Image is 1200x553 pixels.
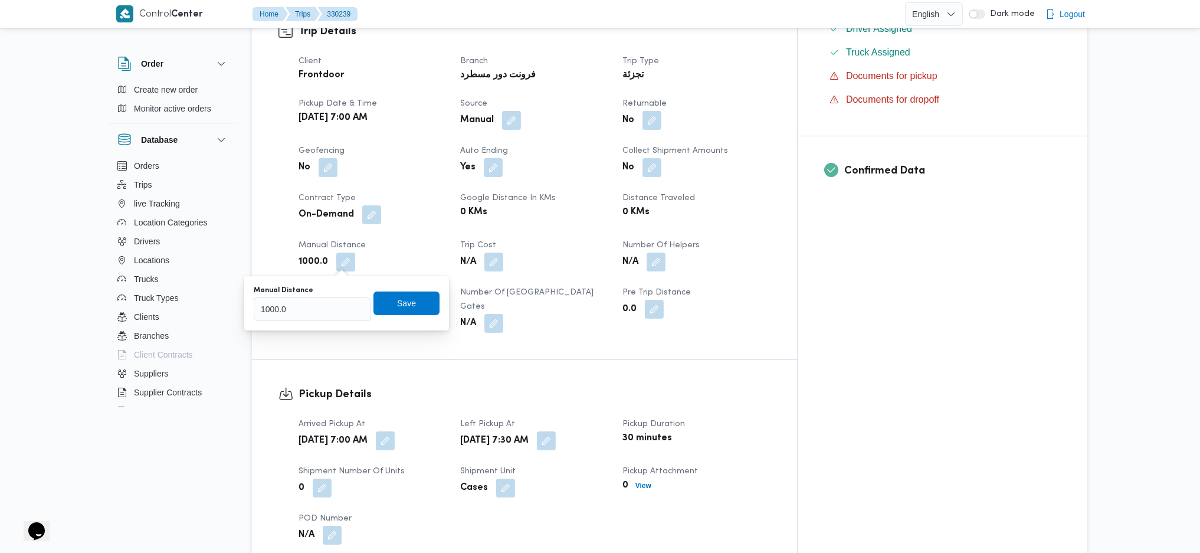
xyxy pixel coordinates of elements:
span: Contract Type [299,194,356,202]
span: Distance Traveled [622,194,695,202]
span: Devices [134,404,163,418]
b: 0 KMs [460,205,487,220]
b: 0.0 [622,302,637,316]
span: Pre Trip Distance [622,289,691,296]
button: Home [253,7,288,21]
span: Shipment Unit [460,467,516,475]
span: Client [299,57,322,65]
b: N/A [299,528,314,542]
button: Monitor active orders [113,99,233,118]
span: Branches [134,329,169,343]
span: Google distance in KMs [460,194,556,202]
b: تجزئة [622,68,644,83]
span: Monitor active orders [134,102,211,116]
b: [DATE] 7:00 AM [299,434,368,448]
img: X8yXhbKr1z7QwAAAABJRU5ErkJggg== [116,5,133,22]
span: Number of [GEOGRAPHIC_DATA] Gates [460,289,594,310]
span: Save [397,296,416,310]
button: Orders [113,156,233,175]
b: On-Demand [299,208,354,222]
span: Documents for dropoff [846,93,939,107]
span: Trip Cost [460,241,496,249]
button: Trips [286,7,320,21]
span: Pickup Attachment [622,467,698,475]
iframe: chat widget [12,506,50,541]
span: Documents for pickup [846,71,937,81]
button: View [631,479,656,493]
span: Suppliers [134,367,168,381]
span: live Tracking [134,197,180,211]
span: Branch [460,57,488,65]
span: Pickup date & time [299,100,377,107]
span: Dark mode [985,9,1035,19]
button: Logout [1041,2,1090,26]
span: Trip Type [622,57,659,65]
span: Truck Assigned [846,47,910,57]
span: Orders [134,159,159,173]
span: Logout [1060,7,1085,21]
div: Order [108,80,238,123]
span: Source [460,100,487,107]
button: Supplier Contracts [113,383,233,402]
button: Trucks [113,270,233,289]
h3: Trip Details [299,24,771,40]
button: Documents for dropoff [825,90,1061,109]
button: 330239 [317,7,358,21]
b: 0 [299,481,304,495]
button: Branches [113,326,233,345]
button: Truck Assigned [825,43,1061,62]
span: Driver Assigned [846,24,912,34]
b: Frontdoor [299,68,345,83]
span: Clients [134,310,159,324]
span: Trucks [134,272,158,286]
span: Drivers [134,234,160,248]
button: Clients [113,307,233,326]
span: Auto Ending [460,147,508,155]
button: Drivers [113,232,233,251]
span: Create new order [134,83,198,97]
button: live Tracking [113,194,233,213]
b: [DATE] 7:30 AM [460,434,529,448]
span: POD Number [299,515,352,522]
b: No [622,113,634,127]
span: Location Categories [134,215,208,230]
span: Manual Distance [299,241,366,249]
b: Manual [460,113,494,127]
button: Order [117,57,228,71]
b: View [635,482,651,490]
b: Center [171,10,203,19]
button: Devices [113,402,233,421]
button: Create new order [113,80,233,99]
span: Documents for dropoff [846,94,939,104]
b: N/A [460,316,476,331]
b: Cases [460,481,488,495]
h3: Confirmed Data [844,163,1061,179]
h3: Order [141,57,163,71]
span: Driver Assigned [846,22,912,36]
b: 30 minutes [622,431,672,446]
button: Driver Assigned [825,19,1061,38]
button: Documents for pickup [825,67,1061,86]
button: Database [117,133,228,147]
span: Shipment Number of Units [299,467,405,475]
span: Arrived Pickup At [299,420,365,428]
b: 0 KMs [622,205,650,220]
button: Trips [113,175,233,194]
h3: Pickup Details [299,387,771,403]
span: Collect Shipment Amounts [622,147,728,155]
b: 1000.0 [299,255,328,269]
b: [DATE] 7:00 AM [299,111,368,125]
b: 0 [622,479,628,493]
button: Save [373,292,440,315]
span: Returnable [622,100,667,107]
span: Supplier Contracts [134,385,202,400]
span: Documents for pickup [846,69,937,83]
span: Left Pickup At [460,420,515,428]
span: Truck Types [134,291,178,305]
b: No [622,161,634,175]
span: Number of Helpers [622,241,700,249]
button: Suppliers [113,364,233,383]
b: Yes [460,161,476,175]
button: Location Categories [113,213,233,232]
